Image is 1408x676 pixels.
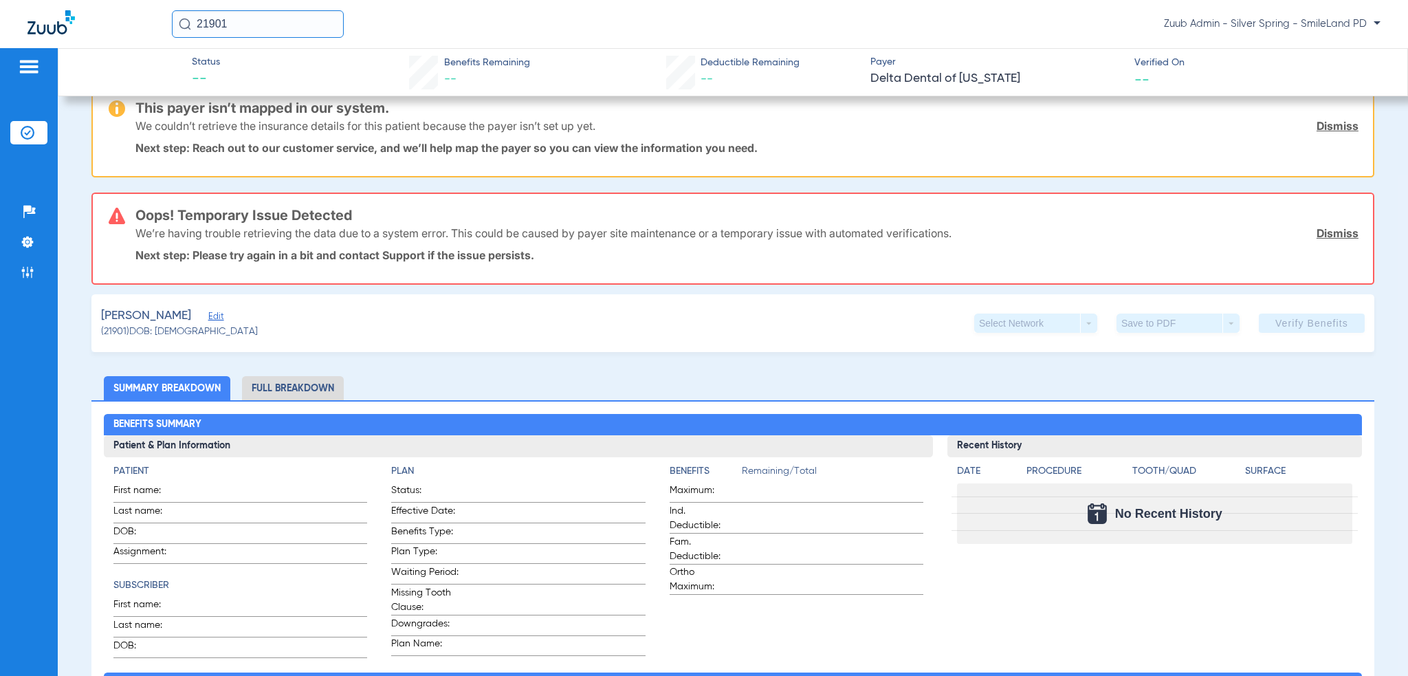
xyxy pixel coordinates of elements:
span: Ind. Deductible: [670,504,737,533]
span: Last name: [113,618,181,637]
span: First name: [113,483,181,502]
span: Ortho Maximum: [670,565,737,594]
span: Effective Date: [391,504,459,523]
span: No Recent History [1115,507,1222,521]
span: First name: [113,598,181,616]
img: Zuub Logo [27,10,75,34]
img: Calendar [1088,503,1107,524]
span: Assignment: [113,545,181,563]
a: Dismiss [1317,226,1358,240]
img: error-icon [109,208,125,224]
h4: Subscriber [113,578,368,593]
span: -- [701,73,713,85]
app-breakdown-title: Tooth/Quad [1132,464,1240,483]
h4: Plan [391,464,646,479]
span: Deductible Remaining [701,56,800,70]
li: Full Breakdown [242,376,344,400]
span: Delta Dental of [US_STATE] [870,70,1122,87]
p: Next step: Reach out to our customer service, and we’ll help map the payer so you can view the in... [135,141,1358,155]
h3: Recent History [947,435,1362,457]
h2: Benefits Summary [104,414,1363,436]
h4: Patient [113,464,368,479]
span: Remaining/Total [742,464,924,483]
p: We’re having trouble retrieving the data due to a system error. This could be caused by payer sit... [135,226,951,240]
input: Search for patients [172,10,344,38]
p: Next step: Please try again in a bit and contact Support if the issue persists. [135,248,1358,262]
h4: Surface [1245,464,1353,479]
span: [PERSON_NAME] [101,307,191,325]
span: Missing Tooth Clause: [391,586,459,615]
span: Zuub Admin - Silver Spring - SmileLand PD [1164,17,1380,31]
img: Search Icon [179,18,191,30]
span: Verified On [1134,56,1386,70]
span: Benefits Type: [391,525,459,543]
span: Fam. Deductible: [670,535,737,564]
app-breakdown-title: Surface [1245,464,1353,483]
p: We couldn’t retrieve the insurance details for this patient because the payer isn’t set up yet. [135,119,595,133]
span: Downgrades: [391,617,459,635]
span: Last name: [113,504,181,523]
h3: This payer isn’t mapped in our system. [135,101,1358,115]
span: DOB: [113,525,181,543]
h4: Procedure [1026,464,1127,479]
app-breakdown-title: Date [957,464,1015,483]
span: -- [1134,72,1149,86]
span: Payer [870,55,1122,69]
img: warning-icon [109,100,125,117]
a: Dismiss [1317,119,1358,133]
li: Summary Breakdown [104,376,230,400]
span: Plan Name: [391,637,459,655]
span: Benefits Remaining [444,56,530,70]
span: Status: [391,483,459,502]
span: Maximum: [670,483,737,502]
span: -- [444,73,456,85]
app-breakdown-title: Procedure [1026,464,1127,483]
h3: Oops! Temporary Issue Detected [135,208,1358,222]
h4: Tooth/Quad [1132,464,1240,479]
h4: Benefits [670,464,742,479]
span: Status [192,55,220,69]
span: Plan Type: [391,545,459,563]
h4: Date [957,464,1015,479]
img: hamburger-icon [18,58,40,75]
span: DOB: [113,639,181,657]
span: -- [192,70,220,89]
span: (21901) DOB: [DEMOGRAPHIC_DATA] [101,325,258,339]
span: Waiting Period: [391,565,459,584]
h3: Patient & Plan Information [104,435,934,457]
app-breakdown-title: Benefits [670,464,742,483]
span: Edit [208,312,221,325]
